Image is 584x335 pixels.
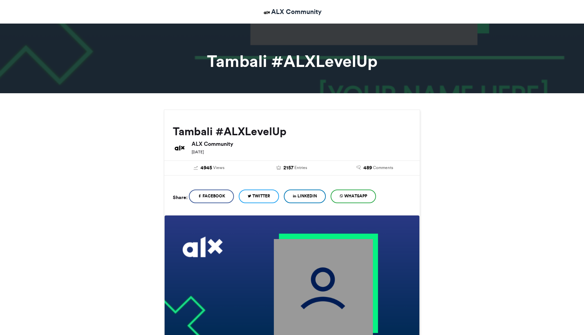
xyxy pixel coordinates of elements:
[203,193,225,199] span: Facebook
[192,141,411,146] h6: ALX Community
[338,164,411,172] a: 489 Comments
[363,164,372,172] span: 489
[263,7,322,17] a: ALX Community
[239,190,279,203] a: Twitter
[213,165,224,171] span: Views
[283,164,293,172] span: 2157
[189,190,234,203] a: Facebook
[284,190,326,203] a: LinkedIn
[373,165,393,171] span: Comments
[294,165,307,171] span: Entries
[263,8,271,17] img: ALX Community
[173,141,186,155] img: ALX Community
[173,164,246,172] a: 4945 Views
[297,193,317,199] span: LinkedIn
[344,193,367,199] span: WhatsApp
[200,164,212,172] span: 4945
[173,193,187,202] h5: Share:
[102,53,482,69] h1: Tambali #ALXLevelUp
[192,150,204,154] small: [DATE]
[173,125,411,138] h2: Tambali #ALXLevelUp
[252,193,270,199] span: Twitter
[331,190,376,203] a: WhatsApp
[256,164,329,172] a: 2157 Entries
